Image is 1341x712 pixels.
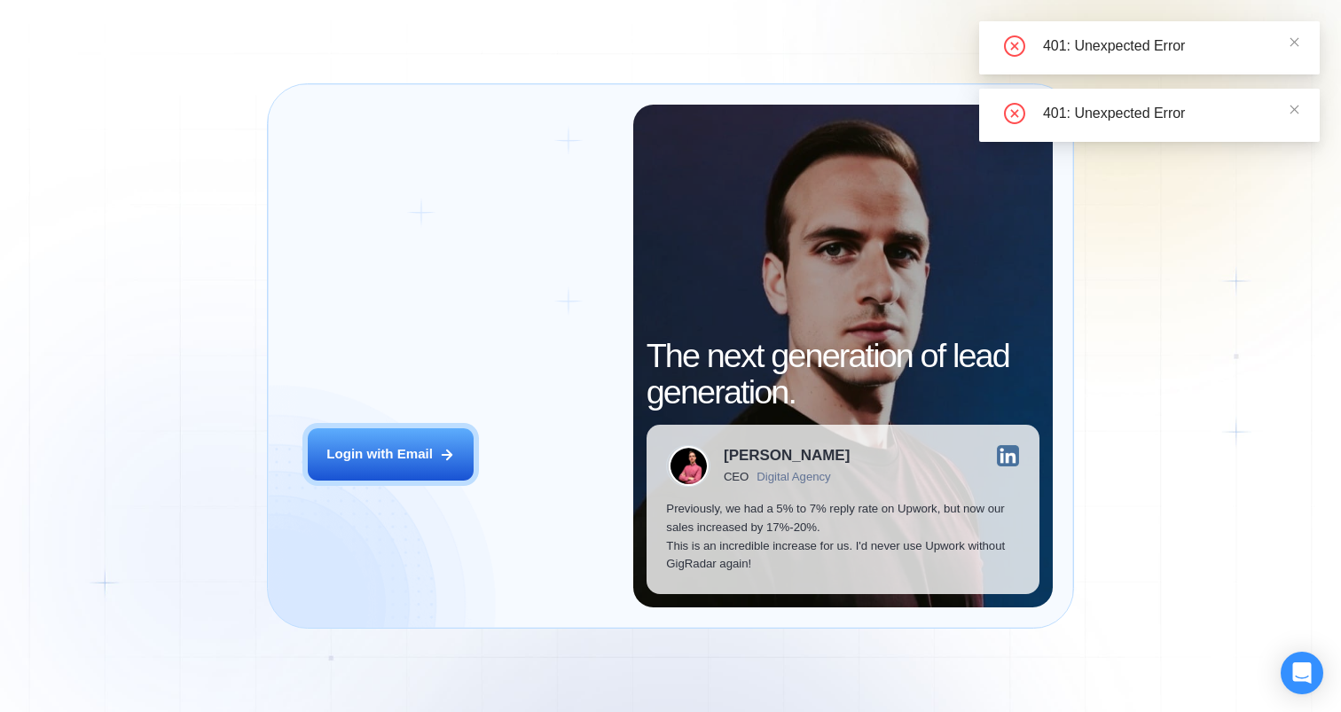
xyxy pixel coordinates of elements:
span: close [1289,36,1300,48]
h2: The next generation of lead generation. [647,338,1040,411]
div: Digital Agency [757,470,830,483]
div: 401: Unexpected Error [1043,103,1298,124]
div: 401: Unexpected Error [1043,35,1298,57]
span: close-circle [1004,35,1025,57]
span: close [1289,104,1300,115]
div: Open Intercom Messenger [1281,652,1323,694]
p: Previously, we had a 5% to 7% reply rate on Upwork, but now our sales increased by 17%-20%. This ... [666,500,1019,574]
div: Login with Email [326,445,433,464]
span: close-circle [1004,103,1025,124]
div: [PERSON_NAME] [724,448,850,463]
div: CEO [724,470,749,483]
button: Login with Email [308,428,474,481]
